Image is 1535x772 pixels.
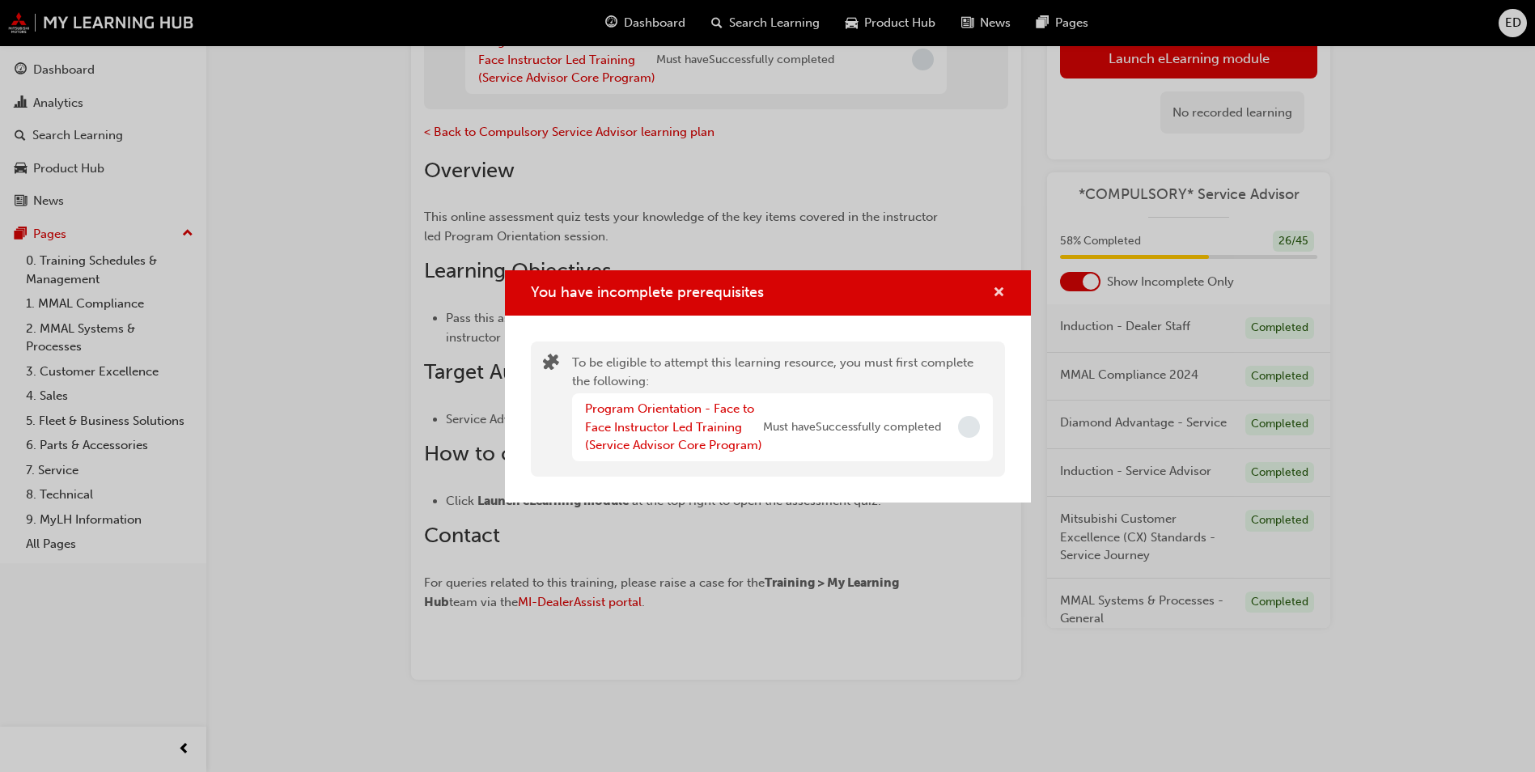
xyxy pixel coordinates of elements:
[531,283,764,301] span: You have incomplete prerequisites
[572,354,993,464] div: To be eligible to attempt this learning resource, you must first complete the following:
[958,416,980,438] span: Incomplete
[543,355,559,374] span: puzzle-icon
[505,270,1031,503] div: You have incomplete prerequisites
[993,283,1005,303] button: cross-icon
[585,401,762,452] a: Program Orientation - Face to Face Instructor Led Training (Service Advisor Core Program)
[993,286,1005,301] span: cross-icon
[763,418,941,437] span: Must have Successfully completed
